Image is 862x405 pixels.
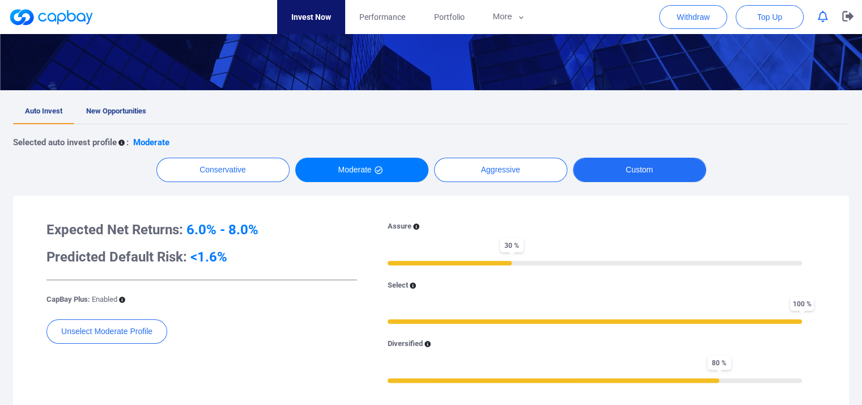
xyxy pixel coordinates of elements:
[388,221,411,233] p: Assure
[790,297,814,311] span: 100 %
[156,158,290,182] button: Conservative
[757,11,782,23] span: Top Up
[736,5,804,29] button: Top Up
[388,338,423,350] p: Diversified
[295,158,428,182] button: Moderate
[46,248,357,266] h3: Predicted Default Risk:
[126,136,129,149] p: :
[92,295,117,303] span: Enabled
[86,107,146,115] span: New Opportunities
[434,158,567,182] button: Aggressive
[434,11,464,23] span: Portfolio
[573,158,706,182] button: Custom
[133,136,169,149] p: Moderate
[500,238,524,252] span: 30 %
[359,11,405,23] span: Performance
[659,5,727,29] button: Withdraw
[13,136,117,149] p: Selected auto invest profile
[46,221,357,239] h3: Expected Net Returns:
[46,294,117,306] p: CapBay Plus:
[388,280,408,292] p: Select
[25,107,62,115] span: Auto Invest
[707,356,731,370] span: 80 %
[190,249,227,265] span: <1.6%
[186,222,258,238] span: 6.0% - 8.0%
[46,319,167,344] button: Unselect Moderate Profile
